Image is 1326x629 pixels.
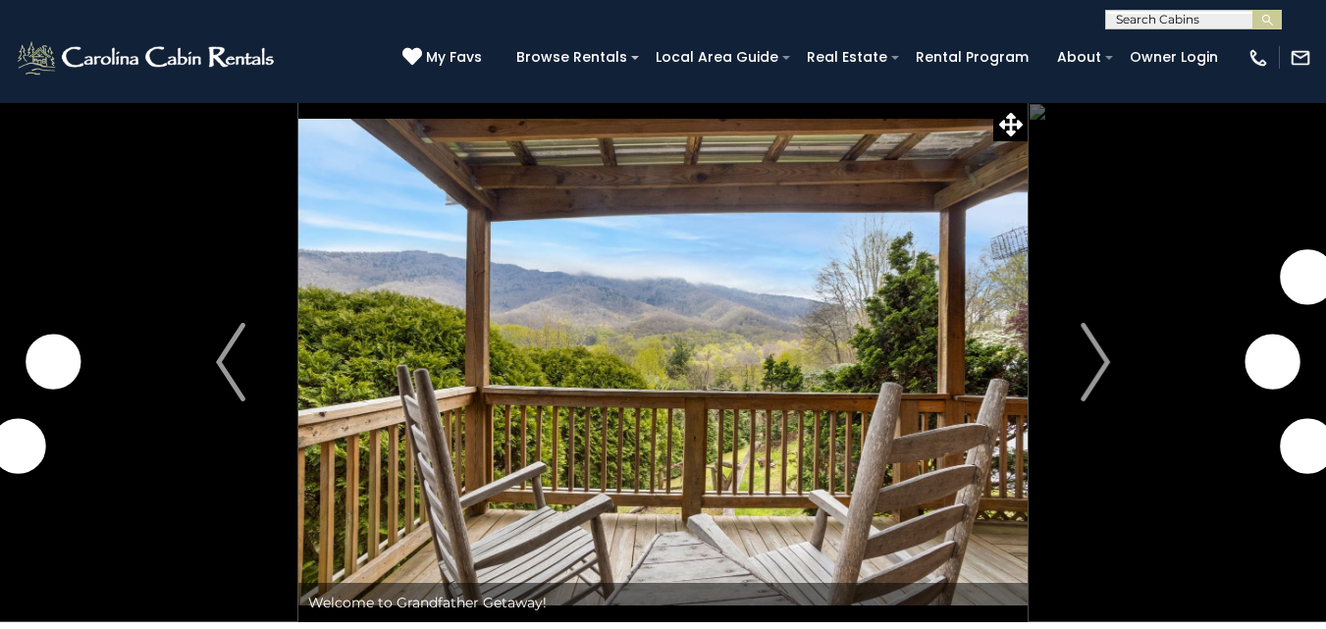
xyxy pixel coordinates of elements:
div: Welcome to Grandfather Getaway! [298,583,1028,622]
a: About [1047,42,1111,73]
button: Previous [163,102,298,622]
img: arrow [1081,323,1110,401]
button: Next [1028,102,1163,622]
a: Rental Program [906,42,1038,73]
img: phone-regular-white.png [1247,47,1269,69]
img: mail-regular-white.png [1290,47,1311,69]
a: Owner Login [1120,42,1228,73]
span: My Favs [426,47,482,68]
a: My Favs [402,47,487,69]
img: arrow [216,323,245,401]
a: Browse Rentals [506,42,637,73]
a: Real Estate [797,42,897,73]
a: Local Area Guide [646,42,788,73]
img: White-1-2.png [15,38,280,78]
